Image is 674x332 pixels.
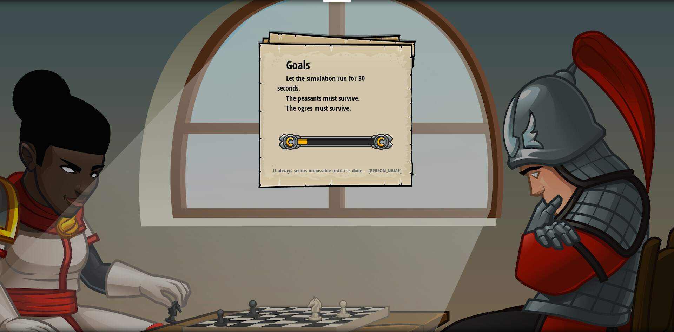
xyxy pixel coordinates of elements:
li: Let the simulation run for 30 seconds. [277,73,386,93]
li: The peasants must survive. [277,93,386,104]
span: The ogres must survive. [286,103,351,113]
div: Goals [286,57,388,73]
strong: It always seems impossible until it's done. - [PERSON_NAME] [273,167,402,174]
span: The peasants must survive. [286,93,360,103]
span: Let the simulation run for 30 seconds. [277,73,365,93]
li: The ogres must survive. [277,103,386,113]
